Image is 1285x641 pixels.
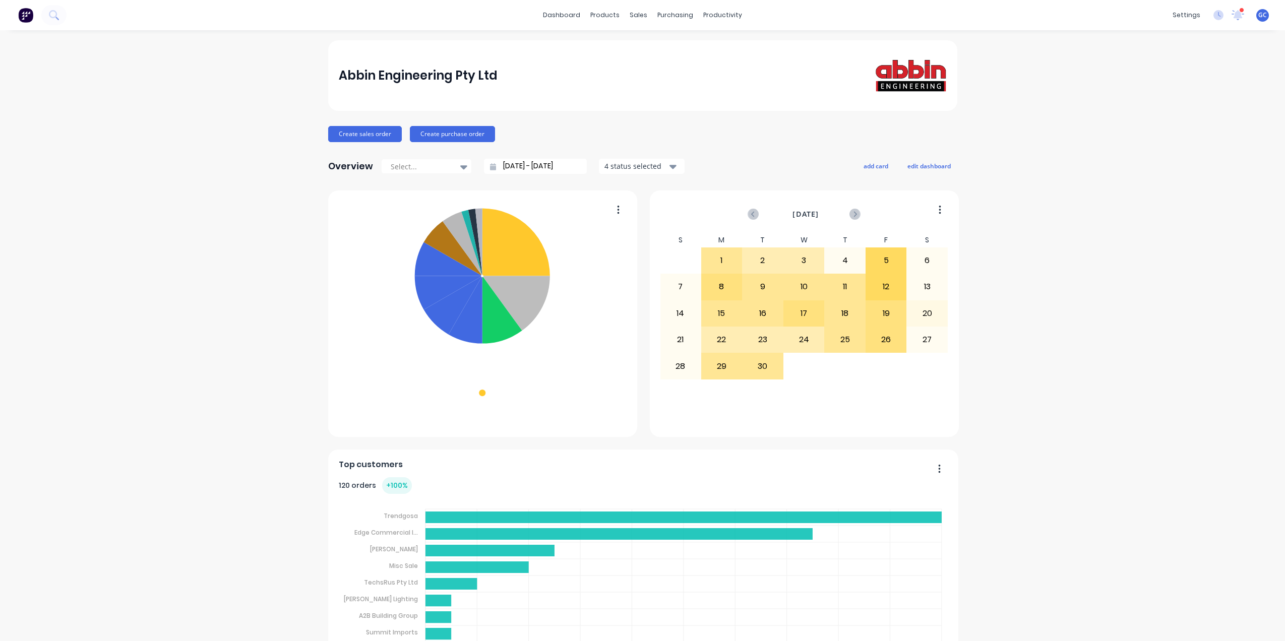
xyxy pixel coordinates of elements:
[743,274,783,299] div: 9
[384,511,418,520] tspan: Trendgosa
[907,248,947,273] div: 6
[585,8,625,23] div: products
[1168,8,1205,23] div: settings
[1258,11,1267,20] span: GC
[866,233,907,247] div: F
[825,301,865,326] div: 18
[604,161,668,171] div: 4 status selected
[784,274,824,299] div: 10
[907,327,947,352] div: 27
[660,274,701,299] div: 7
[354,528,418,537] tspan: Edge Commercial I...
[660,301,701,326] div: 14
[876,59,946,92] img: Abbin Engineering Pty Ltd
[698,8,747,23] div: productivity
[660,233,701,247] div: S
[660,327,701,352] div: 21
[784,327,824,352] div: 24
[339,477,412,494] div: 120 orders
[783,233,825,247] div: W
[359,611,418,620] tspan: A2B Building Group
[866,301,906,326] div: 19
[702,248,742,273] div: 1
[743,353,783,378] div: 30
[702,327,742,352] div: 22
[857,159,895,172] button: add card
[538,8,585,23] a: dashboard
[907,274,947,299] div: 13
[339,66,498,86] div: Abbin Engineering Pty Ltd
[743,301,783,326] div: 16
[906,233,948,247] div: S
[702,301,742,326] div: 15
[702,353,742,378] div: 29
[328,126,402,142] button: Create sales order
[389,561,418,570] tspan: Misc Sale
[382,477,412,494] div: + 100 %
[599,159,685,174] button: 4 status selected
[792,209,819,220] span: [DATE]
[784,248,824,273] div: 3
[702,274,742,299] div: 8
[743,327,783,352] div: 23
[825,274,865,299] div: 11
[625,8,652,23] div: sales
[824,233,866,247] div: T
[18,8,33,23] img: Factory
[660,353,701,378] div: 28
[410,126,495,142] button: Create purchase order
[866,327,906,352] div: 26
[784,301,824,326] div: 17
[866,248,906,273] div: 5
[825,327,865,352] div: 25
[344,595,418,603] tspan: [PERSON_NAME] Lighting
[901,159,957,172] button: edit dashboard
[328,156,373,176] div: Overview
[701,233,743,247] div: M
[652,8,698,23] div: purchasing
[366,628,418,636] tspan: Summit Imports
[339,459,403,471] span: Top customers
[866,274,906,299] div: 12
[825,248,865,273] div: 4
[743,248,783,273] div: 2
[742,233,783,247] div: T
[907,301,947,326] div: 20
[364,578,418,587] tspan: TechsRus Pty Ltd
[370,545,418,553] tspan: [PERSON_NAME]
